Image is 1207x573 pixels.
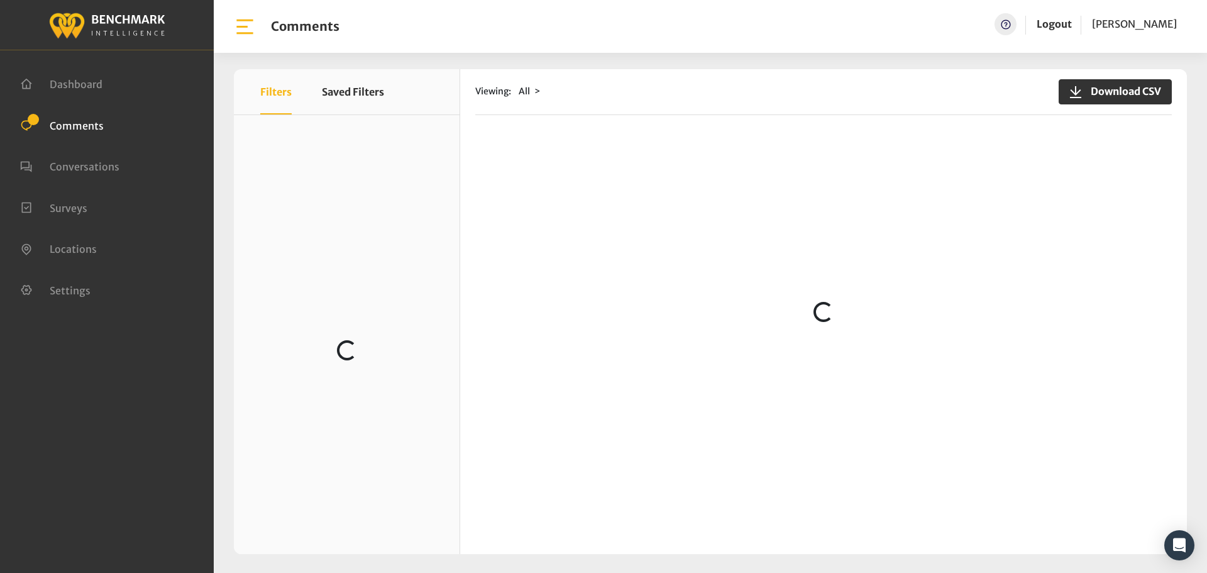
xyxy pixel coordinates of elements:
a: Surveys [20,201,87,213]
button: Saved Filters [322,69,384,114]
span: Viewing: [475,85,511,98]
a: Dashboard [20,77,102,89]
button: Filters [260,69,292,114]
span: Locations [50,243,97,255]
a: Logout [1037,18,1072,30]
a: Conversations [20,159,119,172]
span: Dashboard [50,78,102,91]
span: [PERSON_NAME] [1092,18,1177,30]
span: Conversations [50,160,119,173]
a: Settings [20,283,91,296]
a: Locations [20,242,97,254]
span: Comments [50,119,104,131]
span: All [519,86,530,97]
a: [PERSON_NAME] [1092,13,1177,35]
span: Settings [50,284,91,296]
a: Logout [1037,13,1072,35]
div: Open Intercom Messenger [1164,530,1194,560]
button: Download CSV [1059,79,1172,104]
h1: Comments [271,19,339,34]
span: Surveys [50,201,87,214]
a: Comments [20,118,104,131]
img: benchmark [48,9,165,40]
span: Download CSV [1083,84,1161,99]
img: bar [234,16,256,38]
